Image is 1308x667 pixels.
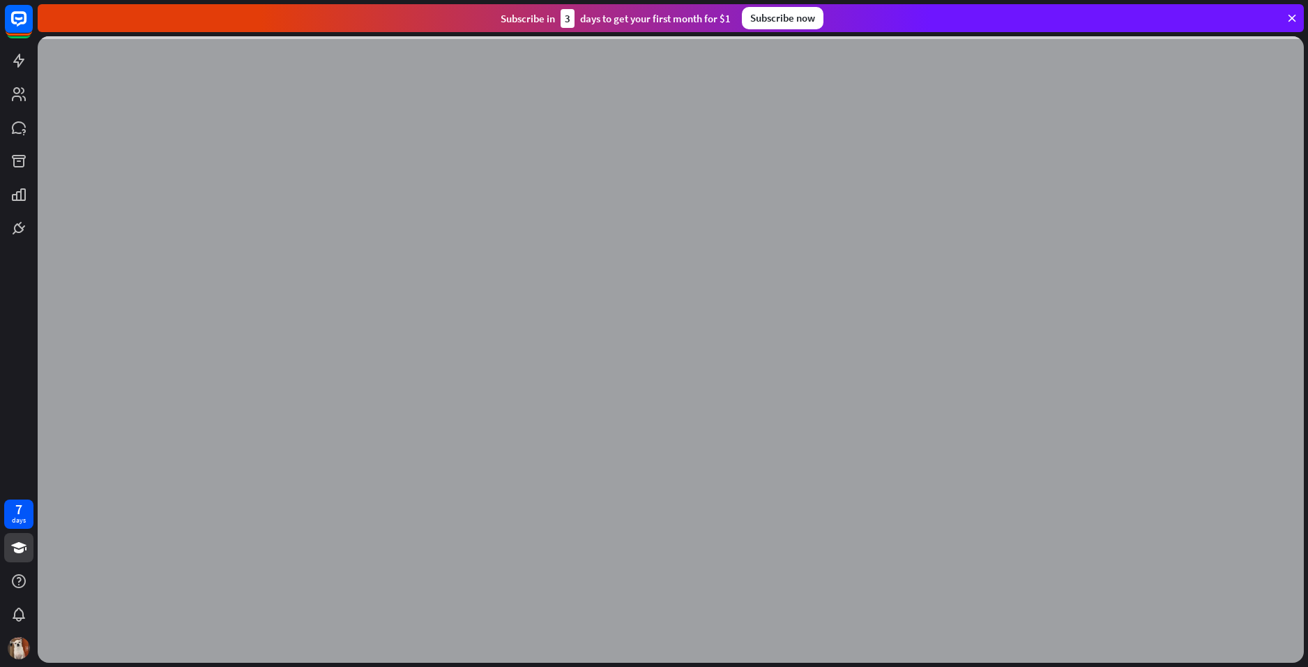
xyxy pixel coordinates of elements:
[561,9,575,28] div: 3
[501,9,731,28] div: Subscribe in days to get your first month for $1
[742,7,823,29] div: Subscribe now
[4,500,33,529] a: 7 days
[15,503,22,516] div: 7
[12,516,26,525] div: days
